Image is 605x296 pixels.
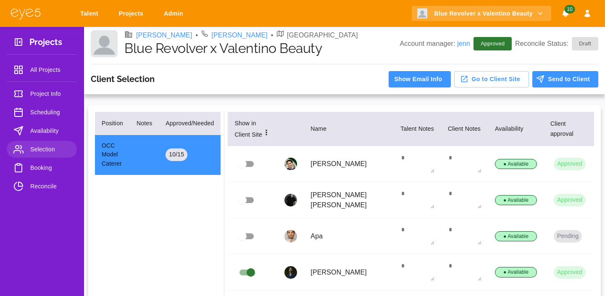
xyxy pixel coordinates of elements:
[113,6,152,21] a: Projects
[310,159,387,169] p: [PERSON_NAME]
[389,71,450,87] button: Show Email Info
[271,30,274,40] li: •
[284,194,297,206] img: profile_picture
[158,6,192,21] a: Admin
[412,6,551,21] button: Blue Revolver x Valentino Beauty
[95,135,130,175] td: OCC Model Caterer
[394,112,441,146] th: Talent Notes
[544,112,594,146] th: Client approval
[554,230,582,243] button: Pending
[30,65,70,75] span: All Projects
[7,61,77,78] a: All Projects
[196,30,198,40] li: •
[495,267,537,277] div: ● Available
[304,112,394,146] th: Name
[554,266,586,279] button: Approved
[400,39,470,49] p: Account manager:
[124,40,400,56] h1: Blue Revolver x Valentino Beauty
[159,112,221,135] th: Approved/Needed
[29,37,62,50] h3: Projects
[136,30,192,40] a: [PERSON_NAME]
[211,30,268,40] a: [PERSON_NAME]
[7,159,77,176] a: Booking
[91,74,155,84] h3: Client Selection
[91,30,118,57] img: Client logo
[476,40,510,48] span: Approved
[284,230,297,243] img: profile_picture
[130,112,159,135] th: Notes
[574,40,596,48] span: Draft
[228,112,278,146] th: Show in Client Site
[495,195,537,206] div: ● Available
[75,6,107,21] a: Talent
[454,71,529,87] button: Go to Client Site
[287,30,358,40] p: [GEOGRAPHIC_DATA]
[30,89,70,99] span: Project Info
[310,267,387,277] p: [PERSON_NAME]
[495,231,537,242] div: ● Available
[554,194,586,206] button: Approved
[7,141,77,158] a: Selection
[7,85,77,102] a: Project Info
[95,112,130,135] th: Position
[7,122,77,139] a: Availability
[441,112,488,146] th: Client Notes
[30,107,70,117] span: Scheduling
[7,104,77,121] a: Scheduling
[30,163,70,173] span: Booking
[30,144,70,154] span: Selection
[310,231,387,241] p: Apa
[310,190,387,210] p: [PERSON_NAME] [PERSON_NAME]
[166,148,187,161] div: 10 / 15
[284,158,297,170] img: profile_picture
[417,8,427,18] img: Client logo
[457,40,470,47] a: jenn
[558,6,573,21] button: Notifications
[515,37,598,50] p: Reconcile Status:
[7,178,77,195] a: Reconcile
[564,5,575,13] span: 10
[495,159,537,169] div: ● Available
[284,266,297,279] img: profile_picture
[10,8,41,20] img: eye5
[488,112,544,146] th: Availability
[532,71,598,87] button: Send to Client
[30,181,70,191] span: Reconcile
[554,158,586,170] button: Approved
[30,126,70,136] span: Availability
